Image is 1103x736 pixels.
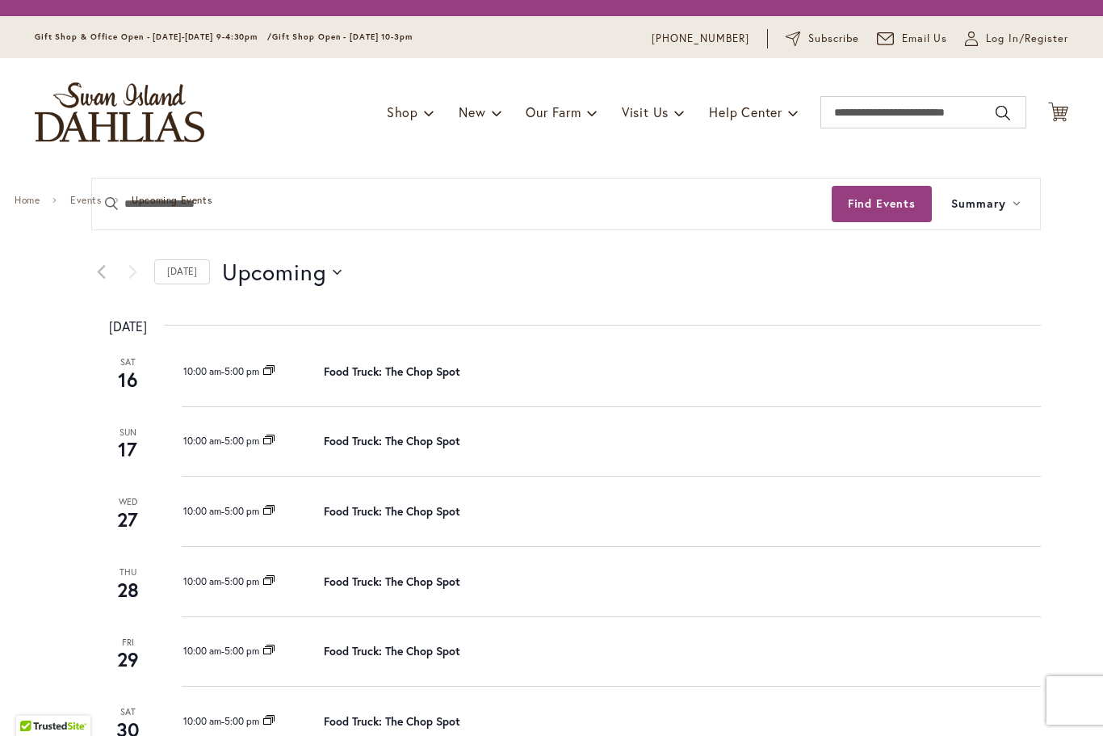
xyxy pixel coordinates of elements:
[222,256,326,288] span: Upcoming
[111,646,145,673] span: 29
[877,31,948,47] a: Email Us
[224,575,259,587] span: 5:00 pm
[224,435,259,447] span: 5:00 pm
[183,715,221,727] span: 10:00 am
[154,259,210,284] a: Click to select today's date
[459,103,485,120] span: New
[183,435,221,447] span: 10:00 am
[222,256,342,288] button: Click to toggle datepicker
[15,195,40,206] a: Home
[709,103,782,120] span: Help Center
[324,713,460,729] a: Food Truck: The Chop Spot
[35,82,204,142] a: store logo
[111,636,145,650] span: Fri
[652,31,749,47] a: [PHONE_NUMBER]
[35,32,272,42] span: Gift Shop & Office Open - [DATE]-[DATE] 9-4:30pm /
[387,103,418,120] span: Shop
[132,195,212,206] span: Upcoming Events
[183,575,221,587] span: 10:00 am
[324,643,460,658] a: Food Truck: The Chop Spot
[324,364,460,379] a: Food Truck: The Chop Spot
[12,679,57,724] iframe: Launch Accessibility Center
[183,505,262,517] time: 2025-08-27 10:00:00 :: 2025-08-27 17:00:00
[183,575,262,587] time: 2025-08-28 10:00:00 :: 2025-08-28 17:00:00
[526,103,581,120] span: Our Farm
[324,433,460,448] a: Food Truck: The Chop Spot
[224,715,259,727] span: 5:00 pm
[183,645,262,657] time: 2025-08-29 10:00:00 :: 2025-08-29 17:00:00
[183,645,221,657] span: 10:00 am
[324,574,460,589] a: Food Truck: The Chop Spot
[111,705,145,719] span: Sat
[111,366,145,393] span: 16
[622,103,669,120] span: Visit Us
[224,645,259,657] span: 5:00 pm
[808,31,859,47] span: Subscribe
[965,31,1068,47] a: Log In/Register
[70,195,102,206] a: Events
[183,505,221,517] span: 10:00 am
[786,31,859,47] a: Subscribe
[183,365,221,377] span: 10:00 am
[111,435,145,463] span: 17
[111,355,145,369] span: Sat
[91,263,111,282] a: Previous Events
[272,32,413,42] span: Gift Shop Open - [DATE] 10-3pm
[902,31,948,47] span: Email Us
[111,566,145,579] span: Thu
[111,495,145,509] span: Wed
[183,715,262,727] time: 2025-08-30 10:00:00 :: 2025-08-30 17:00:00
[986,31,1068,47] span: Log In/Register
[324,503,460,519] a: Food Truck: The Chop Spot
[111,576,145,604] span: 28
[111,506,145,533] span: 27
[183,435,262,447] time: 2025-08-17 10:00:00 :: 2025-08-17 17:00:00
[91,316,164,337] time: [DATE]
[224,505,259,517] span: 5:00 pm
[183,365,262,377] time: 2025-08-16 10:00:00 :: 2025-08-16 17:00:00
[224,365,259,377] span: 5:00 pm
[111,426,145,439] span: Sun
